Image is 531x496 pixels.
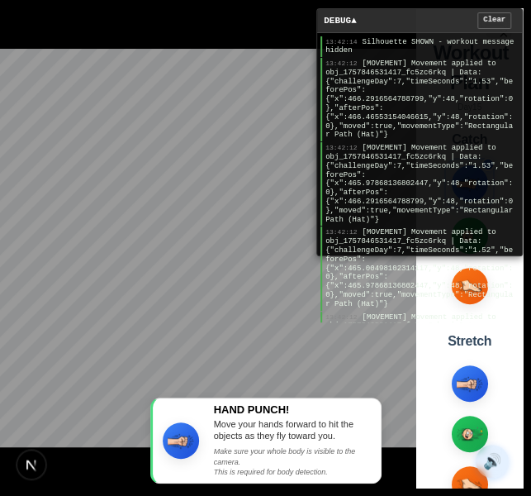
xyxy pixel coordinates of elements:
span: Move your hands forward to hit the objects as they fly toward you. [214,418,371,442]
span: 13:42:12 [325,60,357,67]
img: Workout action [168,427,194,454]
button: Clear [477,12,511,29]
span: [MOVEMENT] Movement applied to obj_1757846531417_fc5zc6rkq | Data: {"challengeDay":7,"timeSeconds... [325,144,513,223]
div: Stretch [448,331,491,351]
span: Make sure your whole body is visible to the camera. This is required for body detection. [214,446,371,478]
span: [MOVEMENT] Movement applied to obj_1757846531417_fc5zc6rkq | Data: {"challengeDay":7,"timeSeconds... [325,60,513,139]
span: HAND PUNCH! [214,403,371,417]
div: head exercise [451,415,488,452]
div: hands exercise [451,365,488,402]
button: Open Volume Controls [476,445,509,478]
span: 13:42:14 [325,38,357,45]
span: 13:42:12 [325,313,357,321]
span: DEBUG ▲ [324,14,357,28]
span: 13:42:12 [325,228,357,236]
span: Silhouette SHOWN - workout message hidden [325,38,514,55]
span: 13:42:12 [325,144,357,151]
img: hands exercise [457,370,483,397]
img: head exercise [457,421,483,447]
span: [MOVEMENT] Movement applied to obj_1757846531417_fc5zc6rkq | Data: {"challengeDay":7,"timeSeconds... [325,313,513,393]
span: [MOVEMENT] Movement applied to obj_1757846531417_fc5zc6rkq | Data: {"challengeDay":7,"timeSeconds... [325,228,513,308]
